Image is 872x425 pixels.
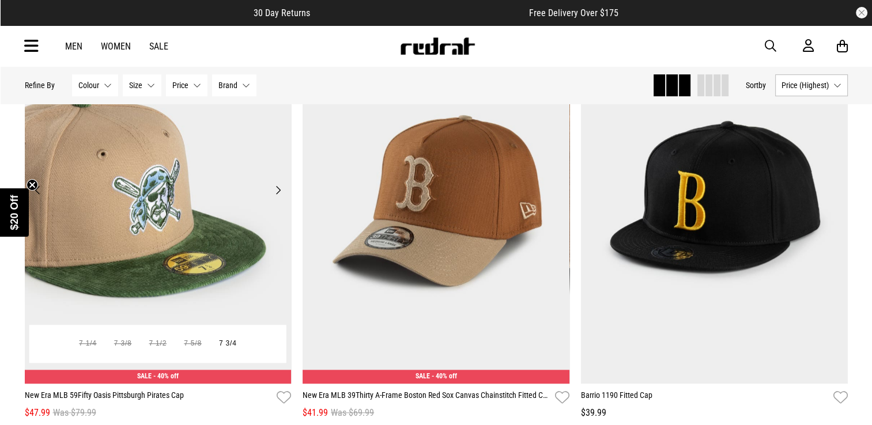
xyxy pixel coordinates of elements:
[775,74,848,96] button: Price (Highest)
[212,74,256,96] button: Brand
[333,7,506,18] iframe: Customer reviews powered by Trustpilot
[25,389,273,406] a: New Era MLB 59Fifty Oasis Pittsburgh Pirates Cap
[415,372,429,380] span: SALE
[101,41,131,52] a: Women
[25,81,55,90] p: Refine By
[431,372,456,380] span: - 40% off
[65,41,82,52] a: Men
[581,389,829,406] a: Barrio 1190 Fitted Cap
[271,183,285,197] button: Next
[782,81,829,90] span: Price (Highest)
[303,389,550,406] a: New Era MLB 39Thirty A-Frame Boston Red Sox Canvas Chainstitch Fitted Cap
[303,406,328,420] span: $41.99
[25,406,50,420] span: $47.99
[581,406,848,420] div: $39.99
[72,74,118,96] button: Colour
[581,10,848,384] img: Barrio 1190 Fitted Cap in Black
[140,333,175,354] button: 7 1/2
[758,81,766,90] span: by
[529,7,618,18] span: Free Delivery Over $175
[123,74,161,96] button: Size
[25,10,292,384] img: New Era Mlb 59fifty Oasis Pittsburgh Pirates Cap in Brown
[9,5,44,39] button: Open LiveChat chat widget
[254,7,310,18] span: 30 Day Returns
[129,81,142,90] span: Size
[105,333,141,354] button: 7 3/8
[27,179,38,191] button: Close teaser
[149,41,168,52] a: Sale
[137,372,152,380] span: SALE
[399,37,475,55] img: Redrat logo
[303,10,569,384] img: New Era Mlb 39thirty A-frame Boston Red Sox Canvas Chainstitch Fitted Cap in Brown
[53,406,96,420] span: Was $79.99
[746,78,766,92] button: Sortby
[331,406,374,420] span: Was $69.99
[9,195,20,230] span: $20 Off
[153,372,179,380] span: - 40% off
[218,81,237,90] span: Brand
[172,81,188,90] span: Price
[78,81,99,90] span: Colour
[70,333,105,354] button: 7 1/4
[175,333,210,354] button: 7 5/8
[166,74,207,96] button: Price
[210,333,246,354] button: 7 3/4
